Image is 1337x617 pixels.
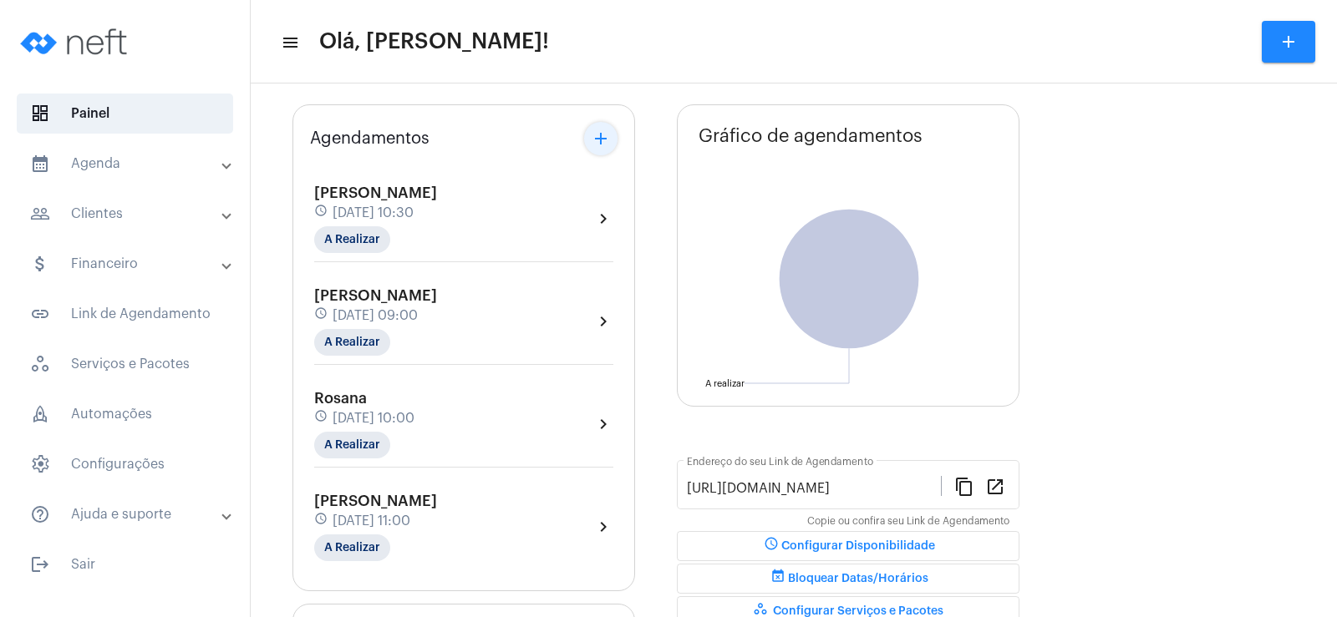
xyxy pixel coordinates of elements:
mat-expansion-panel-header: sidenav iconAgenda [10,144,250,184]
mat-icon: add [1279,32,1299,52]
span: Agendamentos [310,129,430,148]
span: Bloquear Datas/Horários [768,573,928,584]
mat-icon: sidenav icon [30,204,50,224]
span: sidenav icon [30,354,50,374]
mat-icon: schedule [314,409,329,427]
mat-panel-title: Agenda [30,154,223,174]
span: [PERSON_NAME] [314,288,437,303]
span: Automações [17,394,233,434]
mat-icon: open_in_new [985,476,1005,496]
span: [PERSON_NAME] [314,493,437,508]
mat-expansion-panel-header: sidenav iconClientes [10,194,250,234]
button: Bloquear Datas/Horários [677,564,1019,594]
span: Configurações [17,444,233,484]
span: Link de Agendamento [17,294,233,334]
mat-chip: A Realizar [314,226,390,253]
mat-chip: A Realizar [314,534,390,561]
mat-icon: add [591,129,611,149]
span: sidenav icon [30,404,50,424]
mat-icon: chevron_right [593,311,613,331]
span: Rosana [314,391,367,406]
mat-icon: sidenav icon [30,304,50,324]
span: Configurar Serviços e Pacotes [753,605,943,617]
text: A realizar [705,379,745,388]
span: Olá, [PERSON_NAME]! [319,28,549,55]
span: Gráfico de agendamentos [699,126,923,146]
span: sidenav icon [30,454,50,474]
mat-panel-title: Ajuda e suporte [30,504,223,524]
mat-icon: sidenav icon [30,254,50,274]
span: [PERSON_NAME] [314,185,437,200]
mat-icon: content_copy [954,476,974,496]
mat-icon: chevron_right [593,414,613,434]
mat-chip: A Realizar [314,329,390,356]
mat-hint: Copie ou confira seu Link de Agendamento [807,516,1009,528]
button: Configurar Disponibilidade [677,531,1019,561]
span: sidenav icon [30,104,50,124]
mat-icon: chevron_right [593,209,613,229]
span: [DATE] 11:00 [333,513,410,528]
mat-expansion-panel-header: sidenav iconFinanceiro [10,244,250,284]
span: Configurar Disponibilidade [761,540,935,552]
img: logo-neft-novo-2.png [13,8,139,75]
mat-icon: schedule [761,536,781,556]
mat-panel-title: Clientes [30,204,223,224]
mat-icon: schedule [314,306,329,325]
mat-panel-title: Financeiro [30,254,223,274]
mat-icon: sidenav icon [30,554,50,574]
mat-icon: sidenav icon [281,33,297,53]
span: [DATE] 10:30 [333,205,414,220]
mat-icon: sidenav icon [30,154,50,174]
input: Link [687,481,941,496]
mat-chip: A Realizar [314,432,390,458]
mat-icon: sidenav icon [30,504,50,524]
span: [DATE] 09:00 [333,308,418,323]
mat-icon: schedule [314,512,329,530]
mat-icon: event_busy [768,569,788,589]
span: Serviços e Pacotes [17,344,233,384]
span: [DATE] 10:00 [333,411,414,426]
mat-icon: chevron_right [593,517,613,537]
span: Sair [17,544,233,584]
span: Painel [17,94,233,134]
mat-expansion-panel-header: sidenav iconAjuda e suporte [10,494,250,534]
mat-icon: schedule [314,204,329,222]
